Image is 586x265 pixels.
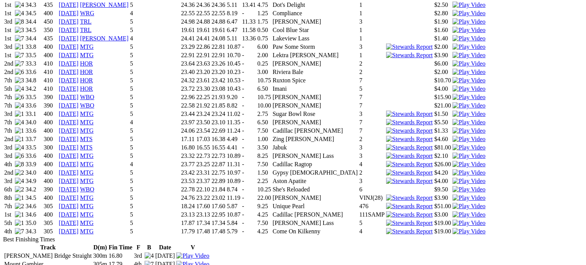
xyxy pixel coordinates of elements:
[452,194,485,201] img: Play Video
[80,102,94,109] a: WBO
[452,136,485,142] a: View replay
[80,60,93,67] a: HOR
[59,136,79,142] a: [DATE]
[130,35,180,42] td: 4
[241,1,256,9] td: 13.41
[59,2,79,8] a: [DATE]
[59,27,79,33] a: [DATE]
[434,43,451,51] td: $2.00
[241,18,256,26] td: 11.33
[257,68,271,76] td: 3.00
[359,51,385,59] td: 1
[452,77,485,84] img: Play Video
[15,161,24,168] img: 8
[434,1,451,9] td: $2.50
[452,52,485,58] a: View replay
[359,68,385,76] td: 2
[80,2,129,8] a: [PERSON_NAME]
[452,77,485,84] a: Watch Replay on Watchdog
[4,51,14,59] td: 1st
[272,43,358,51] td: Paw Some Storm
[359,10,385,17] td: 1
[272,1,358,9] td: Dot's Delight
[452,35,485,42] a: Watch Replay on Watchdog
[80,43,94,50] a: MTG
[15,211,24,218] img: 1
[452,144,485,151] img: Play Video
[180,68,195,76] td: 23.40
[80,27,92,33] a: TRL
[15,43,24,50] img: 1
[272,35,358,42] td: Lakeview Lass
[386,43,433,50] img: Stewards Report
[434,10,451,17] td: $2.80
[15,136,24,143] img: 1
[15,220,24,226] img: 1
[43,18,58,26] td: 450
[80,194,94,201] a: MTG
[59,169,79,176] a: [DATE]
[241,60,256,67] td: -
[15,194,24,201] img: 1
[241,68,256,76] td: -
[452,69,485,75] img: Play Video
[452,136,485,143] img: Play Video
[25,68,43,76] td: 33.6
[257,60,271,67] td: 0.25
[59,220,79,226] a: [DATE]
[386,228,433,235] img: Stewards Report
[80,203,94,209] a: MTG
[386,178,433,185] img: Stewards Report
[80,211,94,218] a: MTG
[452,18,485,25] img: Play Video
[241,51,256,59] td: -
[80,169,94,176] a: MTG
[196,43,210,51] td: 22.86
[15,27,24,34] img: 3
[130,10,180,17] td: 4
[196,1,210,9] td: 24.36
[452,228,485,235] img: Play Video
[386,194,433,201] img: Stewards Report
[211,18,225,26] td: 24.88
[452,10,485,17] img: Play Video
[196,60,210,67] td: 23.63
[15,153,24,159] img: 6
[211,77,225,84] td: 23.42
[196,26,210,34] td: 19.61
[241,10,256,17] td: -
[359,35,385,42] td: 1
[80,85,93,92] a: HOR
[4,26,14,34] td: 1st
[4,77,14,84] td: 7th
[257,10,271,17] td: 1.25
[226,18,241,26] td: 6.47
[386,169,433,176] img: Stewards Report
[15,94,24,101] img: 6
[15,69,24,75] img: 6
[59,94,79,100] a: [DATE]
[452,52,485,59] img: Play Video
[257,26,271,34] td: 0.50
[196,85,210,93] td: 23.30
[452,10,485,16] a: Watch Replay on Watchdog
[130,68,180,76] td: 5
[180,85,195,93] td: 23.72
[452,194,485,201] a: View replay
[452,27,485,34] img: Play Video
[241,26,256,34] td: 11.58
[359,43,385,51] td: 3
[80,161,94,167] a: MTG
[386,119,433,126] img: Stewards Report
[59,228,79,234] a: [DATE]
[130,77,180,84] td: 5
[59,52,79,58] a: [DATE]
[452,178,485,184] a: View replay
[80,35,129,42] a: [PERSON_NAME]
[15,144,24,151] img: 4
[257,35,271,42] td: 0.75
[130,85,180,93] td: 5
[452,69,485,75] a: Watch Replay on Watchdog
[359,77,385,84] td: 7
[196,35,210,42] td: 24.41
